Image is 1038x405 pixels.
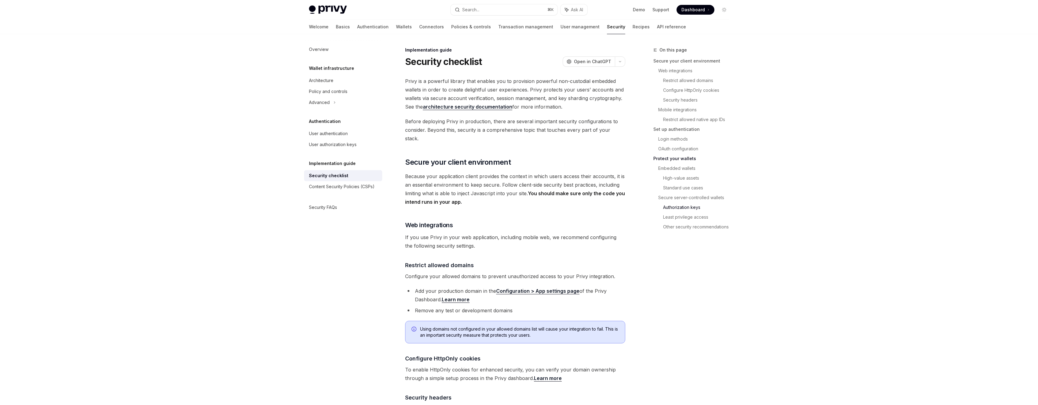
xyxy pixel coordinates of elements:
[304,75,382,86] a: Architecture
[658,134,734,144] a: Login methods
[405,272,625,281] span: Configure your allowed domains to prevent unauthorized access to your Privy integration.
[547,7,554,12] span: ⌘ K
[405,157,511,167] span: Secure your client environment
[442,296,470,303] a: Learn more
[357,20,389,34] a: Authentication
[633,20,650,34] a: Recipes
[309,183,375,190] div: Content Security Policies (CSPs)
[653,56,734,66] a: Secure your client environment
[658,163,734,173] a: Embedded wallets
[405,354,481,363] span: Configure HttpOnly cookies
[462,6,479,13] div: Search...
[405,56,482,67] h1: Security checklist
[498,20,553,34] a: Transaction management
[405,172,625,206] span: Because your application client provides the context in which users access their accounts, it is ...
[336,20,350,34] a: Basics
[419,20,444,34] a: Connectors
[309,46,328,53] div: Overview
[657,20,686,34] a: API reference
[633,7,645,13] a: Demo
[309,118,341,125] h5: Authentication
[607,20,625,34] a: Security
[653,154,734,163] a: Protect your wallets
[309,77,333,84] div: Architecture
[496,288,579,294] a: Configuration > App settings page
[420,326,619,338] span: Using domains not configured in your allowed domains list will cause your integration to fail. Th...
[677,5,714,15] a: Dashboard
[663,95,734,105] a: Security headers
[309,20,328,34] a: Welcome
[405,233,625,250] span: If you use Privy in your web application, including mobile web, we recommend configuring the foll...
[405,393,452,402] span: Security headers
[658,144,734,154] a: OAuth configuration
[405,306,625,315] li: Remove any test or development domains
[663,202,734,212] a: Authorization keys
[571,7,583,13] span: Ask AI
[451,4,557,15] button: Search...⌘K
[304,128,382,139] a: User authentication
[423,104,512,110] a: architecture security documentation
[304,44,382,55] a: Overview
[309,99,330,106] div: Advanced
[405,365,625,382] span: To enable HttpOnly cookies for enhanced security, you can verify your domain ownership through a ...
[405,117,625,143] span: Before deploying Privy in production, there are several important security configurations to cons...
[563,56,615,67] button: Open in ChatGPT
[561,20,600,34] a: User management
[658,66,734,76] a: Web integrations
[663,76,734,85] a: Restrict allowed domains
[663,173,734,183] a: High-value assets
[663,183,734,193] a: Standard use cases
[653,124,734,134] a: Set up authentication
[719,5,729,15] button: Toggle dark mode
[659,46,687,54] span: On this page
[663,85,734,95] a: Configure HttpOnly cookies
[405,77,625,111] span: Privy is a powerful library that enables you to provision powerful non-custodial embedded wallets...
[309,130,348,137] div: User authentication
[405,287,625,304] li: Add your production domain in the of the Privy Dashboard.
[396,20,412,34] a: Wallets
[658,193,734,202] a: Secure server-controlled wallets
[309,160,356,167] h5: Implementation guide
[304,139,382,150] a: User authorization keys
[412,327,418,333] svg: Info
[304,170,382,181] a: Security checklist
[405,261,474,269] span: Restrict allowed domains
[658,105,734,115] a: Mobile integrations
[304,202,382,213] a: Security FAQs
[309,172,348,179] div: Security checklist
[309,88,347,95] div: Policy and controls
[663,115,734,124] a: Restrict allowed native app IDs
[304,86,382,97] a: Policy and controls
[681,7,705,13] span: Dashboard
[309,5,347,14] img: light logo
[309,141,357,148] div: User authorization keys
[309,65,354,72] h5: Wallet infrastructure
[534,375,562,382] a: Learn more
[405,47,625,53] div: Implementation guide
[451,20,491,34] a: Policies & controls
[574,59,611,65] span: Open in ChatGPT
[663,212,734,222] a: Least privilege access
[304,181,382,192] a: Content Security Policies (CSPs)
[663,222,734,232] a: Other security recommendations
[405,221,453,229] span: Web integrations
[652,7,669,13] a: Support
[309,204,337,211] div: Security FAQs
[561,4,587,15] button: Ask AI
